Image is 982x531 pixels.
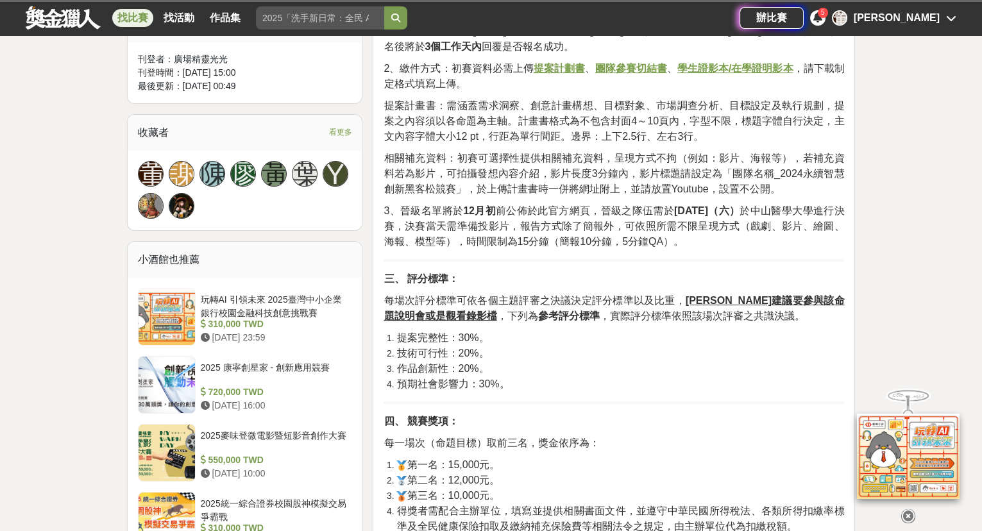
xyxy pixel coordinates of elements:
[595,63,667,74] u: 團隊參賽切結書
[138,356,352,414] a: 2025 康寧創星家 - 創新應用競賽 720,000 TWD [DATE] 16:00
[384,153,844,194] span: 相關補充資料：初賽可選擇性提供相關補充資料，呈現方式不拘（例如：影片、海報等），若補充資料若為影片，可拍攝發想內容介紹，影片長度3分鐘內，影片標題請設定為「團隊名稱_2024永續智慧創新黑客松競...
[595,63,667,74] a: 團隊參賽切結書
[256,6,384,29] input: 2025「洗手新日常：全民 ALL IN」洗手歌全台徵選
[261,161,287,187] a: 黃
[384,26,844,52] span: 1、活動報名日期為 ，報名截止日期為 ，初賽繳件截止日期為 ，主辦單位收到報名後將於 回覆是否報名成功。
[463,205,496,216] strong: 12月初
[425,41,482,52] strong: 3個工作天內
[396,378,509,389] span: 預期社會影響力：30%。
[138,424,352,482] a: 2025麥味登微電影暨短影音創作大賽 550,000 TWD [DATE] 10:00
[832,10,847,26] div: 董
[138,161,164,187] a: 董
[199,161,225,187] a: 陳
[396,459,500,470] span: 第一名：15,000元。
[667,63,677,74] span: 、
[727,26,761,37] strong: [DATE]
[201,385,347,399] div: 720,000 TWD
[396,332,489,343] span: 提案完整性：30%。
[201,331,347,344] div: [DATE] 23:59
[139,194,163,218] img: Avatar
[384,100,844,142] span: 提案計畫書：需涵蓋需求洞察、創意計畫構想、目標對象、市場調查分析、目標設定及執行規劃，提案之內容須以各命題為主軸。計畫書格式為不包含封面4～10頁內，字型不限，標題字體自行決定，主文內容字體大小...
[674,205,740,216] strong: [DATE]（六）
[201,399,347,412] div: [DATE] 16:00
[821,9,825,16] span: 5
[585,63,595,74] span: 、
[384,416,458,426] strong: 四、 競賽獎項：
[323,161,348,187] a: Y
[201,467,347,480] div: [DATE] 10:00
[230,161,256,187] a: 廖
[589,26,623,37] strong: [DATE]
[384,295,844,321] u: [PERSON_NAME]建議要參與該命題說明會或是觀看錄影檔
[396,490,500,501] span: 第三名：10,000元。
[854,10,940,26] div: [PERSON_NAME]
[396,475,500,485] span: 第二名：12,000元。
[128,242,362,278] div: 小酒館也推薦
[138,53,352,66] div: 刊登者： 廣場精靈光光
[396,348,489,358] span: 技術可行性：20%。
[138,127,169,138] span: 收藏者
[384,205,844,247] span: 3、晉級名單將於 前公佈於此官方網頁，晉級之隊伍需於 於中山醫學大學進行決賽，決賽當天需準備投影片，報告方式除了簡報外，可依照所需不限呈現方式（戲劇、影片、繪圖、海報、模型等），時間限制為15分...
[138,66,352,80] div: 刊登時間： [DATE] 15:00
[384,63,844,89] span: ，請下載制定格式填寫上傳。
[201,429,347,453] div: 2025麥味登微電影暨短影音創作大賽
[328,125,351,139] span: 看更多
[138,193,164,219] a: Avatar
[396,491,407,501] img: 🥉
[205,9,246,27] a: 作品集
[538,310,599,321] strong: 參考評分標準
[201,453,347,467] div: 550,000 TWD
[138,80,352,93] div: 最後更新： [DATE] 00:49
[384,273,458,284] strong: 三、 評分標準：
[857,413,960,498] img: d2146d9a-e6f6-4337-9592-8cefde37ba6b.png
[169,194,194,218] img: Avatar
[396,460,407,471] img: 🥇
[201,317,347,331] div: 310,000 TWD
[534,63,585,74] a: 提案計劃書
[201,293,347,317] div: 玩轉AI 引領未來 2025臺灣中小企業銀行校園金融科技創意挑戰賽
[384,437,599,448] span: 每一場次（命題目標）取前三名，獎金依序為：
[384,295,844,321] span: 每場次評分標準可依各個主題評審之決議決定評分標準以及比重， ，下列為 ，實際評分標準依照該場次評審之共識決議。
[677,63,793,74] a: 學生證影本/在學證明影本
[740,7,804,29] a: 辦比賽
[201,361,347,385] div: 2025 康寧創星家 - 創新應用競賽
[138,288,352,346] a: 玩轉AI 引領未來 2025臺灣中小企業銀行校園金融科技創意挑戰賽 310,000 TWD [DATE] 23:59
[112,9,153,27] a: 找比賽
[169,161,194,187] a: 謝
[534,63,585,74] u: 提案計劃書
[384,63,533,74] span: 2、繳件方式：初賽資料必需上傳
[158,9,199,27] a: 找活動
[201,497,347,521] div: 2025統一綜合證券校園股神模擬交易爭霸戰
[169,193,194,219] a: Avatar
[396,363,489,374] span: 作品創新性：20%。
[677,63,793,74] u: 學生證影本/在學證明影本
[473,26,507,37] strong: [DATE]
[396,476,407,486] img: 🥈
[292,161,317,187] a: 葉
